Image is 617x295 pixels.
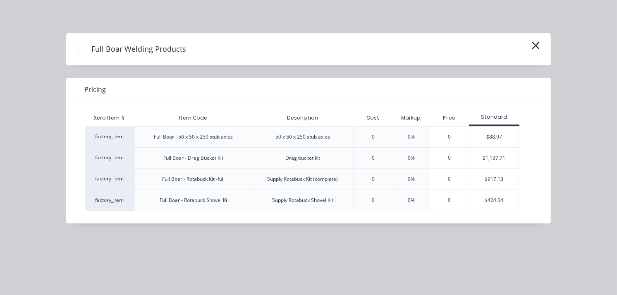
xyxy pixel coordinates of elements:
[430,127,469,147] div: 0
[469,148,519,168] div: $1,137.71
[469,113,519,121] div: Standard
[172,108,214,128] div: Item Code
[85,189,134,211] div: factory_item
[280,108,325,128] div: Description
[469,169,519,189] div: $917.13
[160,197,227,204] div: Full Boar - Rotabuck Shovel Ki
[430,110,469,126] div: Price
[393,110,430,126] div: Markup
[430,148,469,168] div: 0
[275,133,330,141] div: 50 x 50 x 250 stub axles
[408,175,415,183] div: 0%
[162,175,225,183] div: Full Boar - Rotabuck Kit -full
[154,133,233,141] div: Full Boar - 50 x 50 x 250 stub axles
[408,197,415,204] div: 0%
[408,133,415,141] div: 0%
[430,190,469,211] div: 0
[285,154,320,162] div: Drag bucket kit
[469,190,519,211] div: $424.04
[84,84,106,94] span: Pricing
[469,127,519,147] div: $88.97
[430,169,469,189] div: 0
[163,154,223,162] div: Full Boar - Drag Bucket Kit
[408,154,415,162] div: 0%
[372,175,375,183] div: 0
[79,41,198,57] h4: Full Boar Welding Products
[85,147,134,168] div: factory_item
[272,197,333,204] div: Supply Rotabuck Shovel Kit
[372,133,375,141] div: 0
[85,110,134,126] div: Xero Item #
[372,154,375,162] div: 0
[353,110,393,126] div: Cost
[85,168,134,189] div: factory_item
[268,175,338,183] div: Supply Rotabuck Kit (complete)
[372,197,375,204] div: 0
[85,126,134,147] div: factory_item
